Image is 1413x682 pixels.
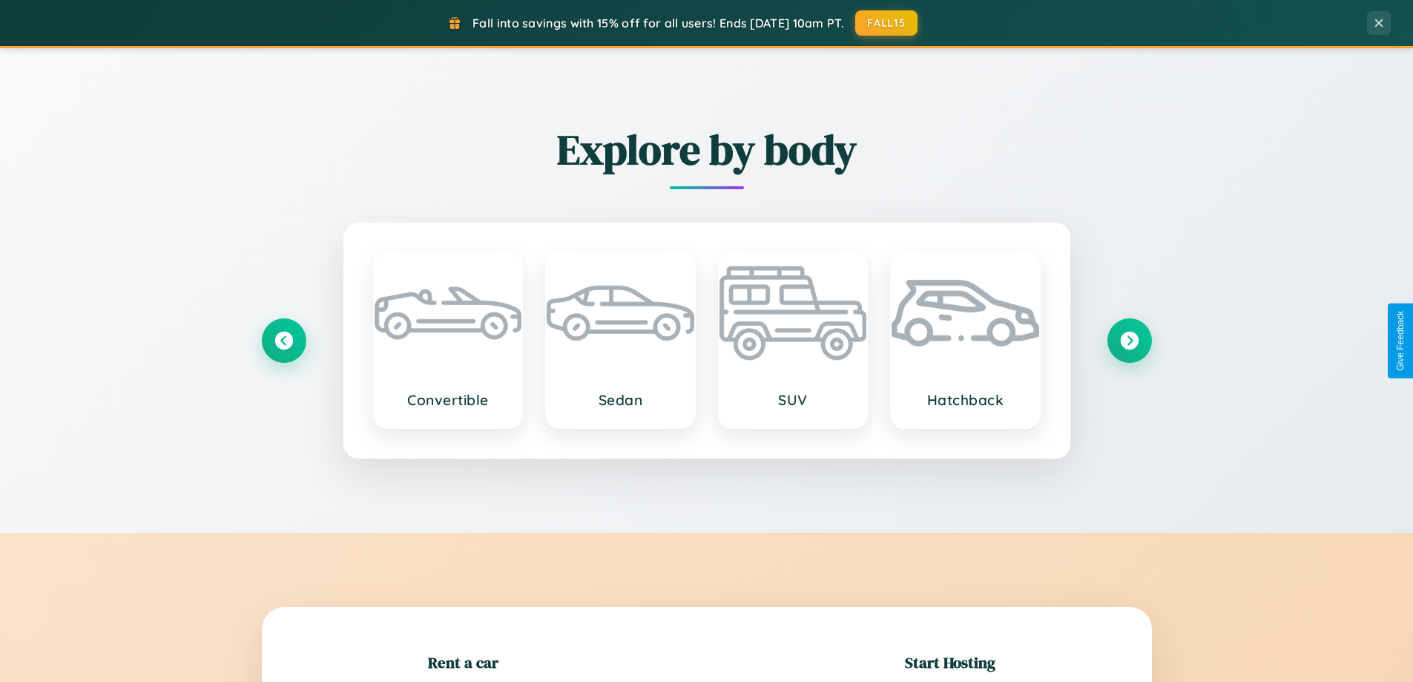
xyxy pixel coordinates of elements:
[855,10,918,36] button: FALL15
[734,391,852,409] h3: SUV
[1395,311,1406,371] div: Give Feedback
[389,391,507,409] h3: Convertible
[472,16,844,30] span: Fall into savings with 15% off for all users! Ends [DATE] 10am PT.
[906,391,1024,409] h3: Hatchback
[428,652,498,673] h2: Rent a car
[262,121,1152,178] h2: Explore by body
[561,391,679,409] h3: Sedan
[905,652,995,673] h2: Start Hosting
